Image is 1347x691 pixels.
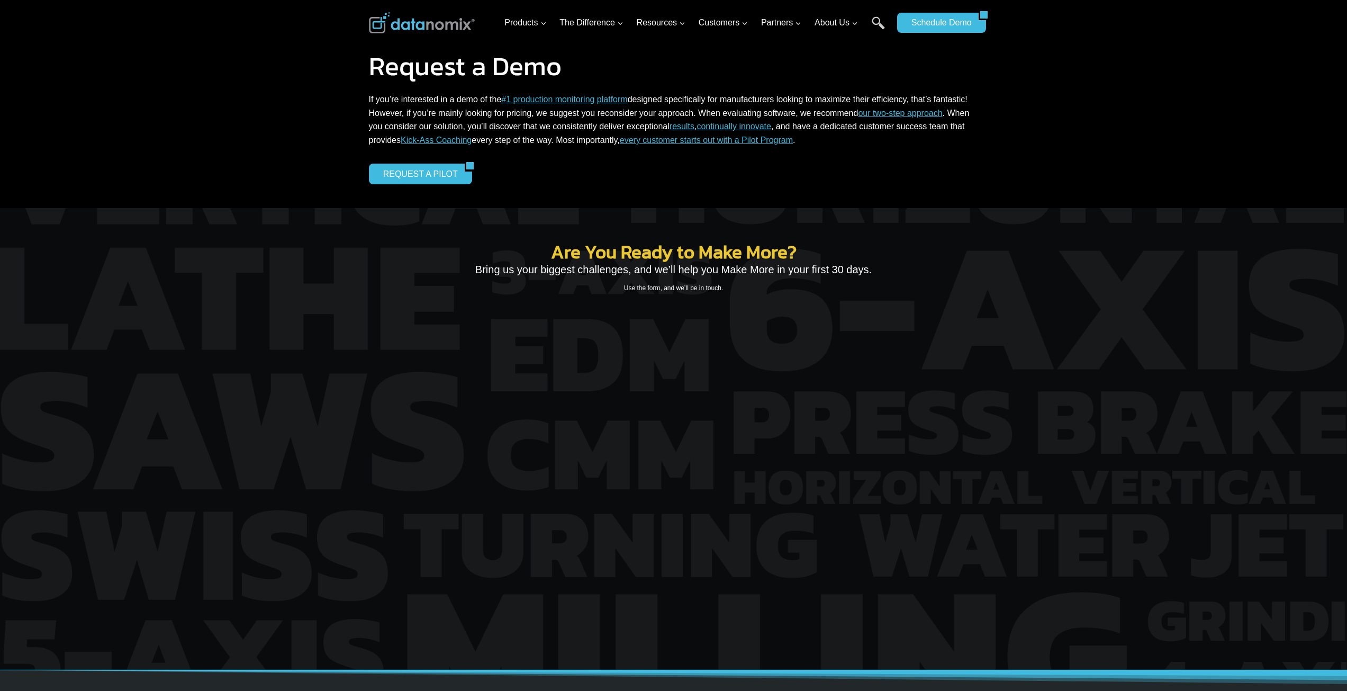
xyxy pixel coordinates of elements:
span: The Difference [559,16,623,30]
a: our two-step approach [858,109,942,118]
a: REQUEST A PILOT [369,164,465,184]
a: Search [872,16,885,40]
h1: Request a Demo [369,53,979,79]
a: every customer starts out with a Pilot Program [620,136,793,145]
iframe: Form 0 [436,309,912,639]
nav: Primary Navigation [500,6,892,40]
iframe: Popup CTA [5,474,169,686]
img: Datanomix [369,12,475,33]
span: About Us [815,16,858,30]
a: results [670,122,694,131]
span: Partners [761,16,801,30]
p: If you’re interested in a demo of the designed specifically for manufacturers looking to maximize... [369,93,979,147]
a: Kick-Ass Coaching [401,136,472,145]
p: Bring us your biggest challenges, and we’ll help you Make More in your first 30 days. [436,261,912,278]
span: Customers [699,16,748,30]
h2: Are You Ready to Make More? [436,243,912,261]
a: #1 production monitoring platform [501,95,627,104]
a: Schedule Demo [897,13,979,33]
a: continually innovate [697,122,771,131]
span: Resources [637,16,685,30]
span: Products [504,16,546,30]
p: Use the form, and we’ll be in touch. [436,283,912,293]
